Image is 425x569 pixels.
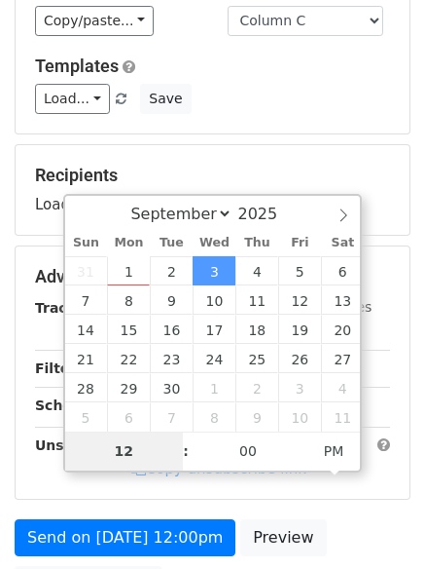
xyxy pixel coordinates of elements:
span: September 9, 2025 [150,285,193,315]
span: September 12, 2025 [278,285,321,315]
span: October 7, 2025 [150,402,193,432]
span: August 31, 2025 [65,256,108,285]
input: Minute [189,432,307,471]
span: Click to toggle [307,432,361,471]
span: September 5, 2025 [278,256,321,285]
span: Thu [235,237,278,249]
a: Copy unsubscribe link [131,460,306,477]
a: Templates [35,56,119,76]
span: October 5, 2025 [65,402,108,432]
span: September 11, 2025 [235,285,278,315]
span: September 24, 2025 [193,344,235,373]
span: Fri [278,237,321,249]
span: October 8, 2025 [193,402,235,432]
span: October 4, 2025 [321,373,364,402]
span: October 9, 2025 [235,402,278,432]
span: September 26, 2025 [278,344,321,373]
span: September 14, 2025 [65,315,108,344]
span: September 2, 2025 [150,256,193,285]
span: September 28, 2025 [65,373,108,402]
span: Tue [150,237,193,249]
span: September 29, 2025 [107,373,150,402]
span: September 20, 2025 [321,315,364,344]
span: Sun [65,237,108,249]
span: Mon [107,237,150,249]
a: Load... [35,84,110,114]
strong: Filters [35,360,85,376]
span: September 17, 2025 [193,315,235,344]
span: September 13, 2025 [321,285,364,315]
a: Send on [DATE] 12:00pm [15,519,235,556]
a: Copy/paste... [35,6,154,36]
span: September 30, 2025 [150,373,193,402]
strong: Schedule [35,398,105,413]
h5: Recipients [35,165,390,186]
span: September 19, 2025 [278,315,321,344]
h5: Advanced [35,266,390,287]
span: September 25, 2025 [235,344,278,373]
button: Save [140,84,191,114]
iframe: Chat Widget [328,475,425,569]
span: September 3, 2025 [193,256,235,285]
span: October 11, 2025 [321,402,364,432]
span: September 6, 2025 [321,256,364,285]
span: October 1, 2025 [193,373,235,402]
span: October 2, 2025 [235,373,278,402]
span: September 1, 2025 [107,256,150,285]
span: October 10, 2025 [278,402,321,432]
div: Loading... [35,165,390,215]
span: September 23, 2025 [150,344,193,373]
span: Wed [193,237,235,249]
span: September 4, 2025 [235,256,278,285]
span: September 16, 2025 [150,315,193,344]
span: September 10, 2025 [193,285,235,315]
span: Sat [321,237,364,249]
span: September 21, 2025 [65,344,108,373]
span: September 15, 2025 [107,315,150,344]
span: September 8, 2025 [107,285,150,315]
strong: Tracking [35,300,100,316]
span: October 6, 2025 [107,402,150,432]
a: Preview [240,519,326,556]
span: September 7, 2025 [65,285,108,315]
strong: Unsubscribe [35,437,130,453]
span: September 18, 2025 [235,315,278,344]
span: September 27, 2025 [321,344,364,373]
span: September 22, 2025 [107,344,150,373]
span: : [183,432,189,471]
input: Year [232,205,302,223]
span: October 3, 2025 [278,373,321,402]
input: Hour [65,432,184,471]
